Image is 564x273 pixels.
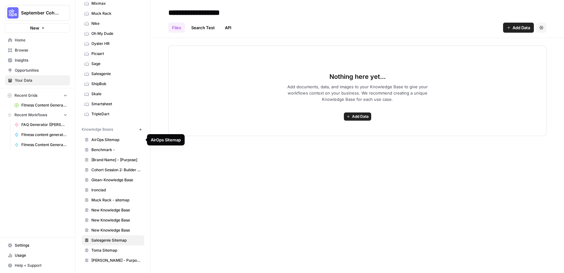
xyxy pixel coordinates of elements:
a: Home [5,35,70,45]
a: Settings [5,240,70,250]
span: New Knowledge Base [91,217,141,223]
span: Home [15,37,67,43]
span: September Cohort [21,10,59,16]
span: New Knowledge Base [91,207,141,213]
a: Cohort Session 2: Builder Exercise [82,165,144,175]
span: Settings [15,243,67,248]
span: Add Data [512,25,530,31]
a: Fitness Content Generator ([PERSON_NAME]) [12,140,70,150]
a: Ironclad [82,185,144,195]
span: Recent Grids [14,93,37,98]
span: ShipBob [91,81,141,87]
span: TripleDart [91,111,141,117]
span: Add Data [352,114,369,119]
span: Ironclad [91,187,141,193]
a: Toma Sitemap [82,245,144,255]
a: Muck Rack [82,8,144,19]
a: Files [168,23,185,33]
span: Opportunities [15,68,67,73]
img: September Cohort Logo [7,7,19,19]
span: Fitness content generator (Do) [21,132,67,138]
a: Oh My Dude [82,29,144,39]
span: Muck Rack - sitemap [91,197,141,203]
a: New Knowledge Base [82,215,144,225]
a: Smartsheet [82,99,144,109]
a: Glean-Knowledge Base [82,175,144,185]
span: Fitness Content Generator ([PERSON_NAME]) [21,102,67,108]
a: Nike [82,19,144,29]
span: Glean-Knowledge Base [91,177,141,183]
span: Oyster HR [91,41,141,46]
a: ShipBob [82,79,144,89]
span: Usage [15,253,67,258]
a: TripleDart [82,109,144,119]
span: Nike [91,21,141,26]
a: Search Test [187,23,219,33]
span: Picsart [91,51,141,57]
a: Your Data [5,75,70,85]
span: New Knowledge Base [91,227,141,233]
span: Insights [15,57,67,63]
button: Help + Support [5,260,70,270]
span: [PERSON_NAME] - Purpose ([PERSON_NAME]) [91,258,141,263]
span: Your Data [15,78,67,83]
button: Add Data [503,23,534,33]
span: Recent Workflows [14,112,47,118]
a: Oyster HR [82,39,144,49]
span: Browse [15,47,67,53]
span: Smartsheet [91,101,141,107]
span: Sage [91,61,141,67]
span: Benchmark - [91,147,141,153]
button: Add Data [344,112,371,121]
a: Muck Rack - sitemap [82,195,144,205]
a: Insights [5,55,70,65]
button: Recent Workflows [5,110,70,120]
span: Help + Support [15,263,67,268]
a: AirOps Sitemap [82,135,144,145]
span: Add documents, data, and images to your Knowledge Base to give your workflows context on your bus... [277,84,438,102]
button: New [5,23,70,33]
a: New Knowledge Base [82,225,144,235]
span: Salesgenie Sitemap [91,238,141,243]
span: [Brand Name] - [Purpose] [91,157,141,163]
a: Skale [82,89,144,99]
span: Skale [91,91,141,97]
a: Fitness content generator (Do) [12,130,70,140]
a: [Brand Name] - [Purpose] [82,155,144,165]
span: FAQ Generator ([PERSON_NAME]) [21,122,67,128]
span: Mixmax [91,1,141,6]
span: Nothing here yet... [329,72,386,81]
a: New Knowledge Base [82,205,144,215]
button: Recent Grids [5,91,70,100]
a: Benchmark - [82,145,144,155]
a: FAQ Generator ([PERSON_NAME]) [12,120,70,130]
a: Opportunities [5,65,70,75]
a: [PERSON_NAME] - Purpose ([PERSON_NAME]) [82,255,144,265]
a: API [221,23,235,33]
span: Fitness Content Generator ([PERSON_NAME]) [21,142,67,148]
span: Salesgenie [91,71,141,77]
span: Toma Sitemap [91,248,141,253]
span: Muck Rack [91,11,141,16]
span: AirOps Sitemap [91,137,141,143]
a: Usage [5,250,70,260]
a: Salesgenie Sitemap [82,235,144,245]
span: Oh My Dude [91,31,141,36]
button: Workspace: September Cohort [5,5,70,21]
a: Sage [82,59,144,69]
a: Picsart [82,49,144,59]
a: Browse [5,45,70,55]
a: Salesgenie [82,69,144,79]
span: Knowledge Bases [82,127,113,132]
span: Cohort Session 2: Builder Exercise [91,167,141,173]
a: Fitness Content Generator ([PERSON_NAME]) [12,100,70,110]
span: New [30,25,39,31]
